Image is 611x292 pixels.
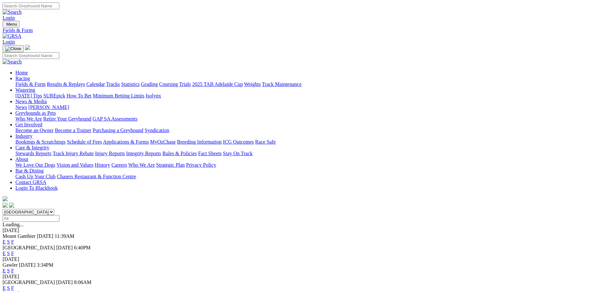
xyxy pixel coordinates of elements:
[11,239,14,245] a: F
[95,162,110,168] a: History
[56,162,93,168] a: Vision and Values
[3,256,608,262] div: [DATE]
[15,174,55,179] a: Cash Up Your Club
[15,70,28,75] a: Home
[3,262,18,268] span: Gawler
[7,285,10,291] a: S
[179,81,191,87] a: Trials
[15,81,608,87] div: Racing
[15,174,608,179] div: Bar & Dining
[28,104,69,110] a: [PERSON_NAME]
[15,162,55,168] a: We Love Our Dogs
[198,151,222,156] a: Fact Sheets
[15,116,608,122] div: Greyhounds as Pets
[95,151,125,156] a: Injury Reports
[3,52,59,59] input: Search
[159,81,178,87] a: Coursing
[9,203,14,208] img: twitter.svg
[3,228,608,233] div: [DATE]
[186,162,216,168] a: Privacy Policy
[3,196,8,201] img: logo-grsa-white.png
[3,233,36,239] span: Mount Gambier
[15,179,46,185] a: Contact GRSA
[55,233,74,239] span: 11:39AM
[3,268,6,273] a: E
[15,104,608,110] div: News & Media
[3,33,21,39] img: GRSA
[3,245,55,250] span: [GEOGRAPHIC_DATA]
[15,122,42,127] a: Get Involved
[67,93,92,98] a: How To Bet
[3,251,6,256] a: E
[93,128,143,133] a: Purchasing a Greyhound
[19,262,36,268] span: [DATE]
[15,168,44,173] a: Bar & Dining
[11,285,14,291] a: F
[3,285,6,291] a: E
[244,81,261,87] a: Weights
[15,139,608,145] div: Industry
[150,139,176,145] a: MyOzChase
[3,9,22,15] img: Search
[3,28,608,33] a: Fields & Form
[37,233,54,239] span: [DATE]
[106,81,120,87] a: Tracks
[15,99,47,104] a: News & Media
[3,15,15,21] a: Login
[15,93,608,99] div: Wagering
[15,110,56,116] a: Greyhounds as Pets
[3,203,8,208] img: facebook.svg
[15,151,608,156] div: Care & Integrity
[223,151,252,156] a: Stay On Track
[15,81,46,87] a: Fields & Form
[57,174,136,179] a: Chasers Restaurant & Function Centre
[47,81,85,87] a: Results & Replays
[3,215,59,222] input: Select date
[192,81,243,87] a: 2025 TAB Adelaide Cup
[15,139,65,145] a: Bookings & Scratchings
[3,222,23,227] span: Loading...
[145,128,169,133] a: Syndication
[15,104,27,110] a: News
[7,251,10,256] a: S
[15,76,30,81] a: Racing
[262,81,301,87] a: Track Maintenance
[3,21,20,28] button: Toggle navigation
[56,279,73,285] span: [DATE]
[74,245,91,250] span: 6:40PM
[3,45,24,52] button: Toggle navigation
[128,162,155,168] a: Who We Are
[15,133,32,139] a: Industry
[15,156,28,162] a: About
[126,151,161,156] a: Integrity Reports
[177,139,222,145] a: Breeding Information
[74,279,91,285] span: 8:06AM
[7,239,10,245] a: S
[43,116,91,121] a: Retire Your Greyhound
[93,116,138,121] a: GAP SA Assessments
[43,93,65,98] a: SUREpick
[93,93,144,98] a: Minimum Betting Limits
[15,128,54,133] a: Become an Owner
[103,139,149,145] a: Applications & Forms
[25,45,30,50] img: logo-grsa-white.png
[15,185,58,191] a: Login To Blackbook
[3,239,6,245] a: E
[15,116,42,121] a: Who We Are
[37,262,54,268] span: 3:34PM
[86,81,105,87] a: Calendar
[3,3,59,9] input: Search
[55,128,91,133] a: Become a Trainer
[3,59,22,65] img: Search
[15,151,51,156] a: Stewards Reports
[11,251,14,256] a: F
[162,151,197,156] a: Rules & Policies
[255,139,276,145] a: Race Safe
[7,268,10,273] a: S
[146,93,161,98] a: Isolynx
[15,162,608,168] div: About
[53,151,94,156] a: Track Injury Rebate
[15,93,42,98] a: [DATE] Tips
[3,274,608,279] div: [DATE]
